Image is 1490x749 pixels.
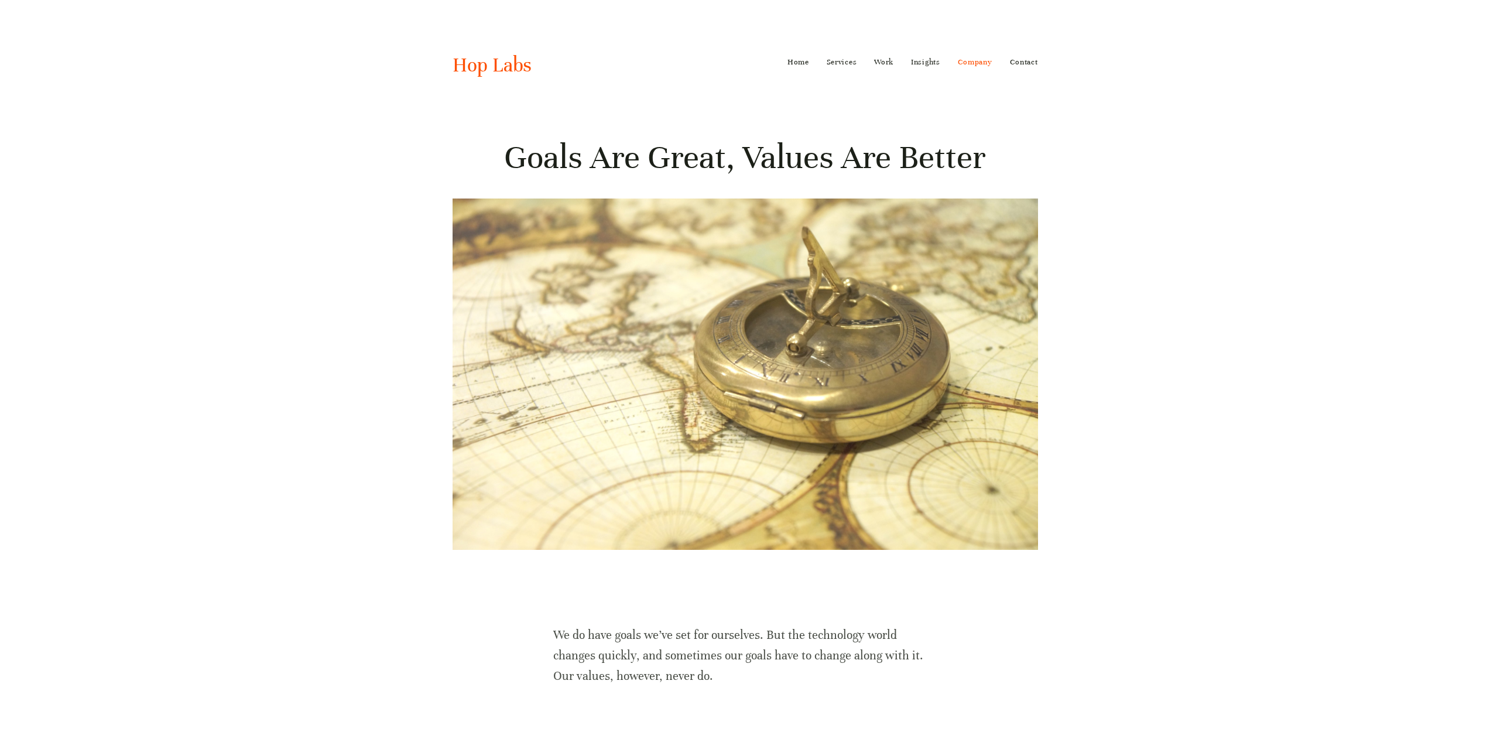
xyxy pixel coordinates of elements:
a: Home [787,53,809,71]
a: Insights [911,53,940,71]
p: We do have goals we’ve set for ourselves. But the technology world changes quickly, and sometimes... [553,625,937,687]
img: antique-compass-direction-269771.jpg [453,199,1038,550]
a: Services [827,53,857,71]
a: Work [874,53,893,71]
a: Contact [1010,53,1038,71]
a: Hop Labs [453,53,532,77]
h1: Goals Are Great, Values Are Better [453,136,1038,179]
a: Company [958,53,992,71]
